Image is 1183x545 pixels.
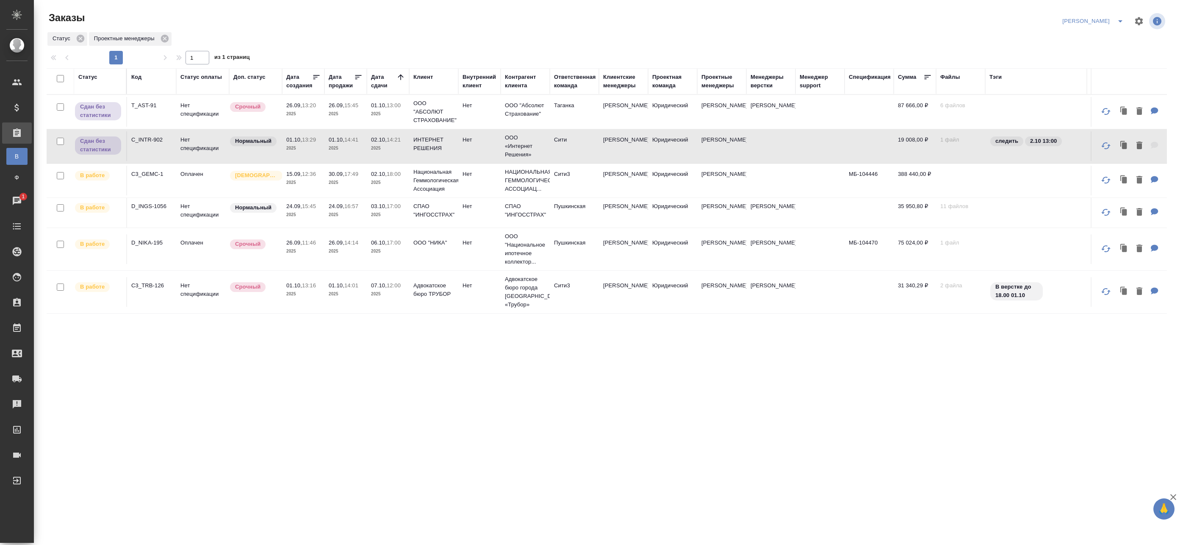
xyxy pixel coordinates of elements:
td: 75 024,00 ₽ [894,234,936,264]
button: Обновить [1096,136,1116,156]
button: Клонировать [1116,283,1132,300]
button: Клонировать [1116,103,1132,120]
td: 87 666,00 ₽ [894,97,936,127]
p: 14:01 [344,282,358,289]
td: Сити [550,131,599,161]
p: Национальная Геммологическая Ассоциация [413,168,454,193]
span: 🙏 [1157,500,1171,518]
p: 2025 [371,144,405,153]
p: 13:29 [302,136,316,143]
div: Выставляется автоматически для первых 3 заказов нового контактного лица. Особое внимание [229,170,278,181]
p: D_INGS-1056 [131,202,172,211]
td: Юридический [648,234,697,264]
p: Нет [463,202,496,211]
div: следить, 2.10 13:00 [989,136,1083,147]
div: Клиентские менеджеры [603,73,644,90]
p: 2025 [371,178,405,187]
p: 03.10, [371,203,387,209]
button: Клонировать [1116,240,1132,258]
td: 19 008,00 ₽ [894,131,936,161]
div: Статус оплаты [180,73,222,81]
button: Клонировать [1116,204,1132,221]
p: Нет [463,170,496,178]
div: Дата создания [286,73,312,90]
span: Заказы [47,11,85,25]
div: Дата сдачи [371,73,396,90]
div: Сумма [898,73,916,81]
td: [PERSON_NAME] [599,277,648,307]
p: 11:46 [302,239,316,246]
p: 6 файлов [940,101,981,110]
p: [PERSON_NAME] [751,281,791,290]
p: 2025 [286,178,320,187]
div: Выставляется автоматически, если на указанный объем услуг необходимо больше времени в стандартном... [229,239,278,250]
p: 16:57 [344,203,358,209]
p: ИНТЕРНЕТ РЕШЕНИЯ [413,136,454,153]
p: 26.09, [329,239,344,246]
span: Ф [11,173,23,182]
div: Клиент [413,73,433,81]
div: Выставляется автоматически, если на указанный объем услуг необходимо больше времени в стандартном... [229,101,278,113]
div: Проектные менеджеры [701,73,742,90]
td: [PERSON_NAME] [697,277,746,307]
td: 388 440,00 ₽ [894,166,936,195]
button: Удалить [1132,172,1147,189]
p: СПАО "ИНГОССТРАХ" [505,202,546,219]
p: 2025 [329,110,363,118]
p: ООО «Интернет Решения» [505,133,546,159]
p: СПАО "ИНГОССТРАХ" [413,202,454,219]
td: Таганка [550,97,599,127]
p: 14:21 [387,136,401,143]
p: 15.09, [286,171,302,177]
div: Выставляет ПМ, когда заказ сдан КМу, но начисления еще не проведены [74,101,122,121]
div: split button [1060,14,1129,28]
button: Обновить [1096,239,1116,259]
p: 17:49 [344,171,358,177]
p: 2025 [371,290,405,298]
p: 01.10, [286,136,302,143]
p: C3_TRB-126 [131,281,172,290]
p: 2.10 13:00 [1030,137,1057,145]
p: Нет [463,101,496,110]
button: 🙏 [1153,498,1175,520]
span: В [11,152,23,161]
p: 1 файл [940,239,981,247]
p: Статус [53,34,73,43]
a: 1 [2,190,32,211]
p: 30.09, [329,171,344,177]
td: [PERSON_NAME] [599,198,648,228]
p: 2025 [371,211,405,219]
p: Сдан без статистики [80,137,116,154]
p: Сдан без статистики [80,103,116,120]
div: Выставляет ПМ после принятия заказа от КМа [74,239,122,250]
span: Посмотреть информацию [1149,13,1167,29]
div: Статус [47,32,87,46]
p: 13:16 [302,282,316,289]
p: 2025 [329,247,363,256]
td: Пушкинская [550,234,599,264]
td: [PERSON_NAME] [697,234,746,264]
button: Для КМ: от КВ Оргкомитет Национальной Геммологической Ассоциации. Мы организуем Международную нау... [1147,172,1163,189]
div: Статус [78,73,97,81]
div: Проектная команда [652,73,693,90]
div: Доп. статус [233,73,266,81]
span: Настроить таблицу [1129,11,1149,31]
td: [PERSON_NAME] [697,198,746,228]
p: Срочный [235,240,260,248]
p: Адвокатское бюро города [GEOGRAPHIC_DATA] «Трубор» [505,275,546,309]
p: 14:14 [344,239,358,246]
p: 14:41 [344,136,358,143]
div: Тэги [989,73,1002,81]
p: T_AST-91 [131,101,172,110]
p: 2025 [286,110,320,118]
td: Пушкинская [550,198,599,228]
td: Сити3 [550,277,599,307]
p: 2025 [286,211,320,219]
p: 07.10, [371,282,387,289]
button: Удалить [1132,283,1147,300]
div: Ответственная команда [554,73,596,90]
p: ООО "Абсолют Страхование" [505,101,546,118]
p: Нет [463,281,496,290]
button: Обновить [1096,281,1116,302]
p: 26.09, [286,102,302,108]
